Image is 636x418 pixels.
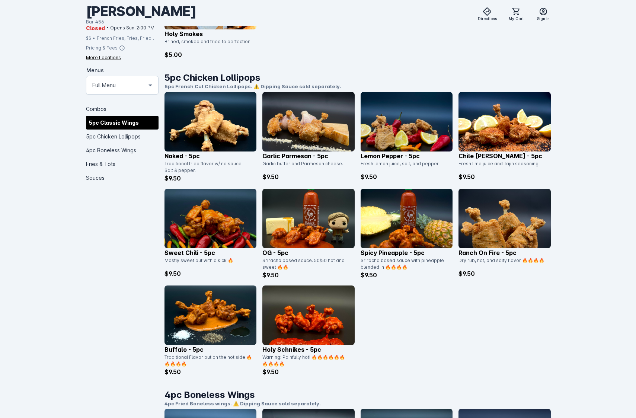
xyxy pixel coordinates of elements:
div: Warning: Painfully hot! 🔥🔥🔥🔥🔥🔥🔥🔥🔥🔥 [262,354,350,367]
img: catalog item [458,92,550,151]
p: Naked - 5pc [164,151,256,160]
div: 5pc Classic Wings [86,115,159,129]
img: catalog item [262,285,354,345]
div: Fresh lime juice and Tajin seasoning. [458,160,546,172]
div: Fresh lemon juice, salt, and pepper. [361,160,448,172]
p: $9.50 [361,271,453,280]
div: 4pc Boneless Wings [86,143,159,157]
div: • [93,35,95,41]
div: Dry rub, hot, and salty flavor 🔥🔥🔥🔥 [458,257,546,269]
div: Sriracha based sauce. 50/50 hot and sweet 🔥🔥 [262,257,350,271]
p: $9.50 [164,174,256,183]
mat-label: Menus [86,67,104,73]
p: Lemon Pepper - 5pc [361,151,453,160]
p: Holy Smokes [164,29,256,38]
p: $9.50 [164,367,256,376]
p: Chile [PERSON_NAME] - 5pc [458,151,550,160]
img: catalog item [262,92,354,151]
div: Combos [86,102,159,115]
span: • Opens Sun, 2:00 PM [106,25,154,31]
img: catalog item [361,189,453,248]
p: $9.50 [262,172,354,181]
div: Traditional Flavor but on the hot side 🔥🔥🔥🔥🔥 [164,354,252,367]
div: Traditional fried flavor w/ no sauce. Salt & pepper. [164,160,252,174]
p: Buffalo - 5pc [164,345,256,354]
img: catalog item [164,285,256,345]
div: Brined, smoked and fried to perfection! [164,38,252,50]
div: Mostly sweet but with a kick 🔥 [164,257,252,269]
p: Ranch On Fire - 5pc [458,248,550,257]
p: $9.50 [361,172,453,181]
div: Sriracha based sauce with pineapple blended in 🔥🔥🔥🔥 [361,257,448,271]
p: 4pc Fried Boneless wings. ⚠️ Dipping Sauce sold separately. [164,400,551,408]
p: Spicy Pineapple - 5pc [361,248,453,257]
img: catalog item [262,189,354,248]
div: Garlic butter and Parmesan cheese. [262,160,350,172]
div: 5pc Chicken Lollipops [86,129,159,143]
mat-select-trigger: Full Menu [92,80,116,89]
img: catalog item [361,92,453,151]
span: Directions [478,16,497,22]
div: Sauces [86,170,159,184]
p: $9.50 [262,271,354,280]
div: More Locations [86,54,121,61]
div: Fries & Tots [86,157,159,170]
h1: 4pc Boneless Wings [164,388,551,402]
p: Sweet Chili - 5pc [164,248,256,257]
div: Pricing & Fees [86,44,118,51]
img: catalog item [458,189,550,248]
div: [PERSON_NAME] [86,3,196,20]
p: OG - 5pc [262,248,354,257]
p: $9.50 [262,367,354,376]
p: $5.00 [164,50,256,59]
h1: 5pc Chicken Lollipops [164,71,551,84]
p: $9.50 [458,172,550,181]
div: Bar 456 [86,18,196,26]
p: $9.50 [458,269,550,278]
p: Holy Schnikes - 5pc [262,345,354,354]
img: catalog item [164,189,256,248]
p: 5pc French Cut Chicken Lollipops. ⚠️ Dipping Sauce sold separately. [164,83,551,90]
p: $9.50 [164,269,256,278]
div: $$ [86,35,91,41]
div: French Fries, Fries, Fried Chicken, Tots, Buffalo Wings, Chicken, Wings, Fried Pickles [97,35,159,41]
span: Closed [86,24,105,32]
p: Garlic Parmesan - 5pc [262,151,354,160]
img: catalog item [164,92,256,151]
